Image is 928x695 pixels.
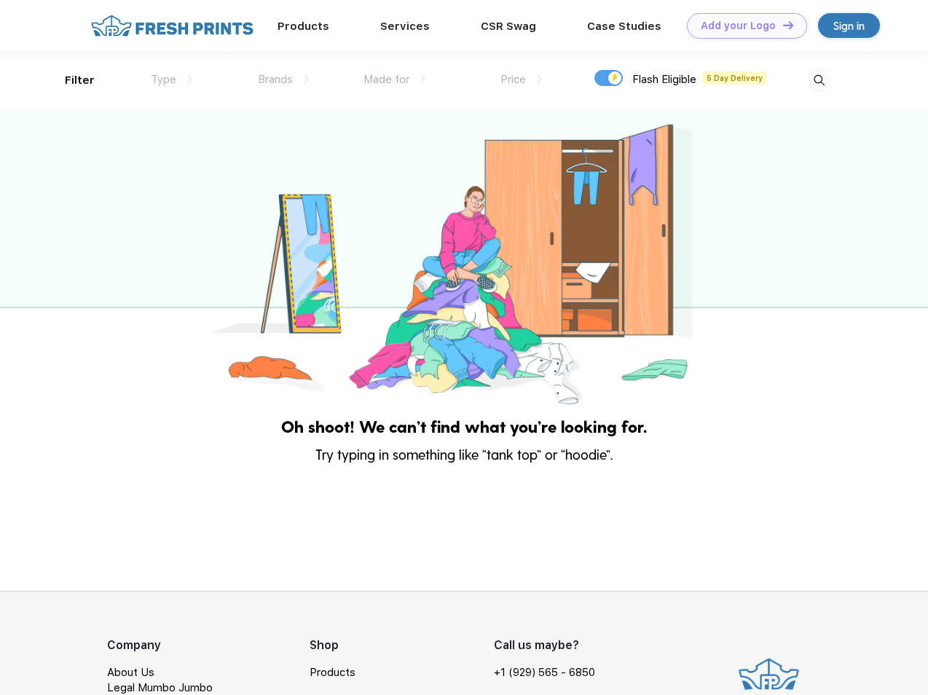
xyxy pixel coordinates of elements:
span: Made for [363,73,409,86]
div: Company [107,637,310,654]
div: Add your Logo [701,20,776,32]
a: +1 (929) 565 - 6850 [494,665,595,680]
img: dropdown.png [537,75,542,84]
div: Call us maybe? [494,637,605,654]
img: fo%20logo%202.webp [87,13,258,39]
a: Products [278,20,329,33]
img: DT [783,21,793,29]
div: Sign in [833,17,865,34]
div: Filter [65,72,95,89]
img: dropdown.png [187,75,192,84]
a: Legal Mumbo Jumbo [107,681,213,694]
span: Flash Eligible [632,73,696,86]
img: dropdown.png [420,75,425,84]
a: About Us [107,666,154,679]
div: Shop [310,637,494,654]
img: desktop_search.svg [807,68,831,93]
img: dropdown.png [304,75,309,84]
span: 5 Day Delivery [702,71,767,85]
a: Products [310,666,355,679]
span: Price [500,73,526,86]
span: Brands [258,73,293,86]
span: Type [151,73,176,86]
a: Sign in [818,13,880,38]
